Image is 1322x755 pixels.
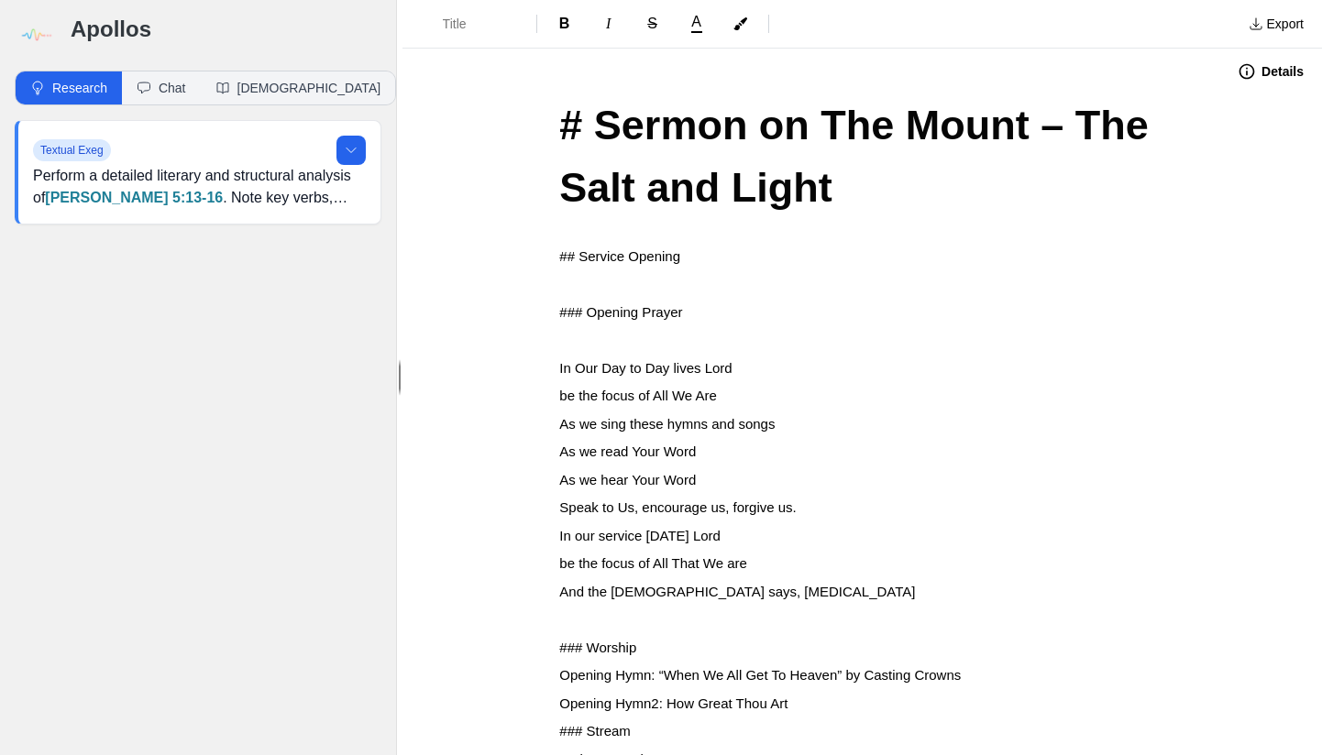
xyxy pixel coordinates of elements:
button: Formatting Options [410,7,529,40]
button: Format Strikethrough [633,9,673,38]
p: Perform a detailed literary and structural analysis of . Note key verbs, repeated words, sentence... [33,165,366,209]
span: Opening Hymn2: How Great Thou Art [559,695,788,711]
span: Textual Exeg [33,139,111,161]
button: A [677,11,717,37]
span: I [606,16,611,31]
span: Title [443,15,507,33]
button: Format Italics [589,9,629,38]
span: In our service [DATE] Lord [559,528,721,543]
button: Format Bold [545,9,585,38]
button: Export [1238,9,1315,38]
span: As we sing these hymns and songs [559,416,775,432]
span: S [647,16,657,31]
span: be the focus of All We Are [559,388,717,403]
span: As we read Your Word [559,443,696,459]
a: [PERSON_NAME] 5:13-16 [45,190,223,205]
iframe: Drift Widget Chat Controller [1230,663,1300,733]
span: Speak to Us, encourage us, forgive us. [559,499,796,515]
span: ## Service Opening [559,248,680,264]
span: As we hear Your Word [559,472,696,487]
span: Opening Hymn: “When We All Get To Heaven” by Casting Crowns [559,667,961,683]
button: [DEMOGRAPHIC_DATA] [201,71,396,104]
span: And the [DEMOGRAPHIC_DATA] says, [MEDICAL_DATA] [559,584,915,599]
span: ### Worship [559,640,636,655]
span: B [559,16,570,31]
span: A [691,15,701,29]
h3: Apollos [71,15,381,44]
span: In Our Day to Day lives Lord [559,360,732,376]
button: Chat [122,71,201,104]
span: ### Opening Prayer [559,304,682,320]
span: ### Stream [559,723,631,739]
span: be the focus of All That We are [559,555,747,571]
button: Details [1227,57,1315,86]
img: logo [15,15,56,56]
span: # Sermon on The Mount – The Salt and Light [559,102,1160,211]
button: Research [16,71,122,104]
